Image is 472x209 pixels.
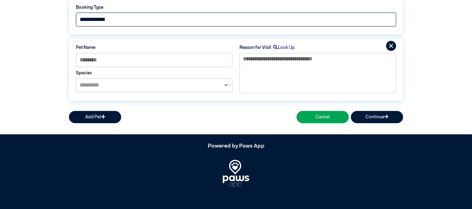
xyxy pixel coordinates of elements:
[239,44,271,51] label: Reason for Visit
[297,111,349,123] button: Cancel
[69,111,121,123] button: Add Pet
[351,111,403,123] button: Continue
[271,44,295,51] label: Look Up
[69,143,403,150] h5: Powered by Paws App
[223,160,250,188] img: PawsApp
[76,44,233,51] label: Pet Name
[76,70,233,76] label: Species
[76,4,396,11] label: Booking Type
